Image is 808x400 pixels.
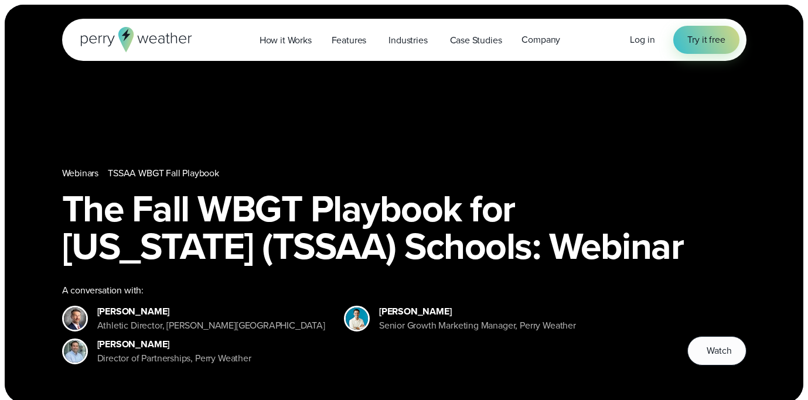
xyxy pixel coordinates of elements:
[62,190,746,265] h1: The Fall WBGT Playbook for [US_STATE] (TSSAA) Schools: Webinar
[687,33,725,47] span: Try it free
[388,33,427,47] span: Industries
[64,307,86,330] img: Brian Wyatt
[379,305,576,319] div: [PERSON_NAME]
[440,28,512,52] a: Case Studies
[64,340,86,363] img: Jeff Wood
[630,33,654,47] a: Log in
[346,307,368,330] img: Spencer Patton, Perry Weather
[630,33,654,46] span: Log in
[332,33,367,47] span: Features
[521,33,560,47] span: Company
[673,26,739,54] a: Try it free
[97,351,251,365] div: Director of Partnerships, Perry Weather
[250,28,322,52] a: How it Works
[450,33,502,47] span: Case Studies
[62,166,746,180] nav: Breadcrumb
[108,166,219,180] a: TSSAA WBGT Fall Playbook
[379,319,576,333] div: Senior Growth Marketing Manager, Perry Weather
[62,283,669,298] div: A conversation with:
[260,33,312,47] span: How it Works
[707,344,731,358] span: Watch
[97,305,325,319] div: [PERSON_NAME]
[97,319,325,333] div: Athletic Director, [PERSON_NAME][GEOGRAPHIC_DATA]
[62,166,99,180] a: Webinars
[687,336,746,365] button: Watch
[97,337,251,351] div: [PERSON_NAME]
